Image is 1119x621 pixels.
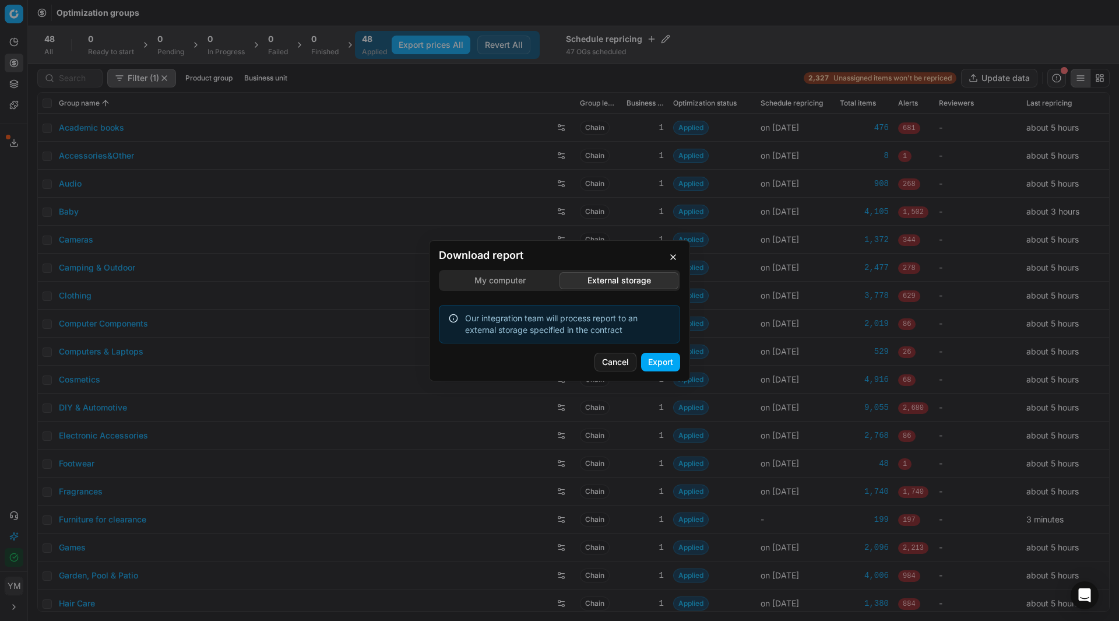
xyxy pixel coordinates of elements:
[441,272,559,289] button: My computer
[594,353,636,371] button: Cancel
[559,272,678,289] button: External storage
[439,250,680,261] h2: Download report
[641,353,680,371] button: Export
[465,313,670,336] div: Our integration team will process report to an external storage specified in the contract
